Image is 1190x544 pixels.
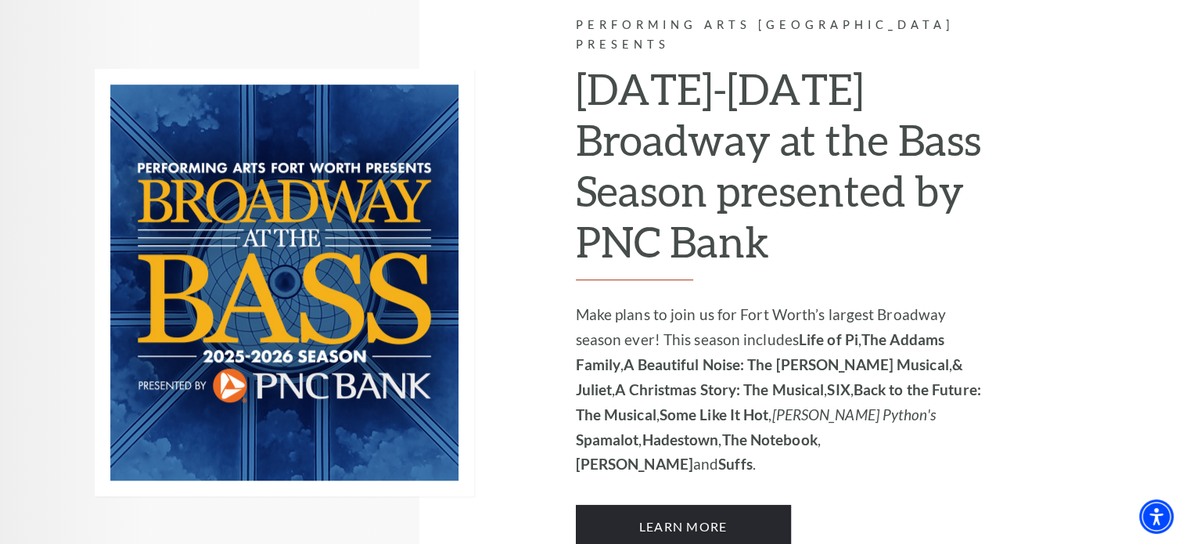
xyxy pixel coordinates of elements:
p: Make plans to join us for Fort Worth’s largest Broadway season ever! This season includes , , , ,... [576,302,994,477]
strong: Suffs [718,455,753,473]
strong: The Notebook [721,431,817,449]
strong: Hadestown [642,431,718,449]
strong: SIX [827,380,850,398]
strong: Spamalot [576,431,639,449]
strong: Life of Pi [799,330,858,348]
div: Accessibility Menu [1139,499,1174,534]
strong: A Christmas Story: The Musical [615,380,824,398]
em: [PERSON_NAME] Python's [771,405,935,423]
strong: Back to the Future: The Musical [576,380,981,423]
strong: The Addams Family [576,330,944,373]
h2: [DATE]-[DATE] Broadway at the Bass Season presented by PNC Bank [576,63,994,279]
strong: [PERSON_NAME] [576,455,693,473]
strong: A Beautiful Noise: The [PERSON_NAME] Musical [624,355,948,373]
strong: & Juliet [576,355,963,398]
p: Performing Arts [GEOGRAPHIC_DATA] Presents [576,16,994,55]
strong: Some Like It Hot [660,405,769,423]
img: Performing Arts Fort Worth Presents [95,69,474,496]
